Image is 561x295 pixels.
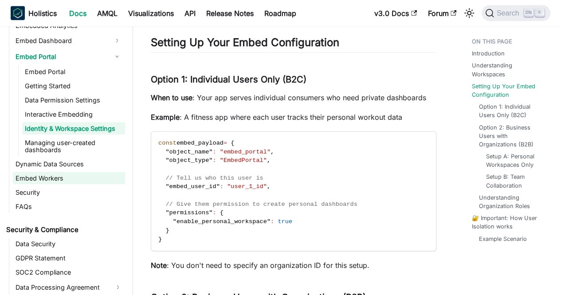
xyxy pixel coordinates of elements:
[22,122,125,135] a: Identity & Workspace Settings
[165,183,220,190] span: "embed_user_id"
[271,218,274,225] span: :
[535,9,544,17] kbd: K
[231,140,234,146] span: {
[13,50,109,64] a: Embed Portal
[151,93,192,102] strong: When to use
[165,149,212,155] span: "object_name"
[13,172,125,185] a: Embed Workers
[123,6,179,20] a: Visualizations
[479,193,543,210] a: Understanding Organization Roles
[13,34,109,48] a: Embed Dashboard
[109,34,125,48] button: Expand sidebar category 'Embed Dashboard'
[28,8,57,19] b: Holistics
[22,137,125,156] a: Managing user-created dashboards
[482,5,550,21] button: Search (Ctrl+K)
[220,209,224,216] span: {
[165,209,212,216] span: "permissions"
[212,209,216,216] span: :
[212,149,216,155] span: :
[22,66,125,78] a: Embed Portal
[151,113,180,122] strong: Example
[220,183,224,190] span: :
[151,260,436,271] p: : You don't need to specify an organization ID for this setup.
[151,92,436,103] p: : Your app serves individual consumers who need private dashboards
[479,102,543,119] a: Option 1: Individual Users Only (B2C)
[13,238,125,250] a: Data Security
[165,227,169,234] span: }
[22,80,125,92] a: Getting Started
[92,6,123,20] a: AMQL
[13,201,125,213] a: FAQs
[11,6,57,20] a: HolisticsHolistics
[165,175,263,181] span: // Tell us who this user is
[13,158,125,170] a: Dynamic Data Sources
[173,218,271,225] span: "enable_personal_workspace"
[472,61,547,78] a: Understanding Workspaces
[109,50,125,64] button: Collapse sidebar category 'Embed Portal'
[165,157,212,164] span: "object_type"
[22,94,125,106] a: Data Permission Settings
[151,112,436,122] p: : A fitness app where each user tracks their personal workout data
[13,280,125,295] a: Data Processing Agreement
[212,157,216,164] span: :
[259,6,302,20] a: Roadmap
[158,236,162,243] span: }
[220,149,271,155] span: "embed_portal"
[64,6,92,20] a: Docs
[472,82,547,99] a: Setting Up Your Embed Configuration
[479,235,527,243] a: Example Scenario
[422,6,462,20] a: Forum
[267,157,271,164] span: ,
[165,201,357,208] span: // Give them permission to create personal dashboards
[227,183,267,190] span: "user_1_id"
[486,173,540,189] a: Setup B: Team Collaboration
[462,6,476,20] button: Switch between dark and light mode (currently light mode)
[179,6,201,20] a: API
[494,9,525,17] span: Search
[271,149,274,155] span: ,
[220,157,267,164] span: "EmbedPortal"
[158,140,177,146] span: const
[151,74,436,85] h3: Option 1: Individual Users Only (B2C)
[472,49,505,58] a: Introduction
[177,140,224,146] span: embed_payload
[22,108,125,121] a: Interactive Embedding
[13,186,125,199] a: Security
[11,6,25,20] img: Holistics
[472,214,547,231] a: 🔐 Important: How User Isolation works
[224,140,227,146] span: =
[151,261,167,270] strong: Note
[201,6,259,20] a: Release Notes
[13,266,125,279] a: SOC2 Compliance
[486,152,540,169] a: Setup A: Personal Workspaces Only
[479,123,543,149] a: Option 2: Business Users with Organizations (B2B)
[278,218,292,225] span: true
[369,6,422,20] a: v3.0 Docs
[13,252,125,264] a: GDPR Statement
[4,224,125,236] a: Security & Compliance
[267,183,271,190] span: ,
[151,36,436,53] h2: Setting Up Your Embed Configuration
